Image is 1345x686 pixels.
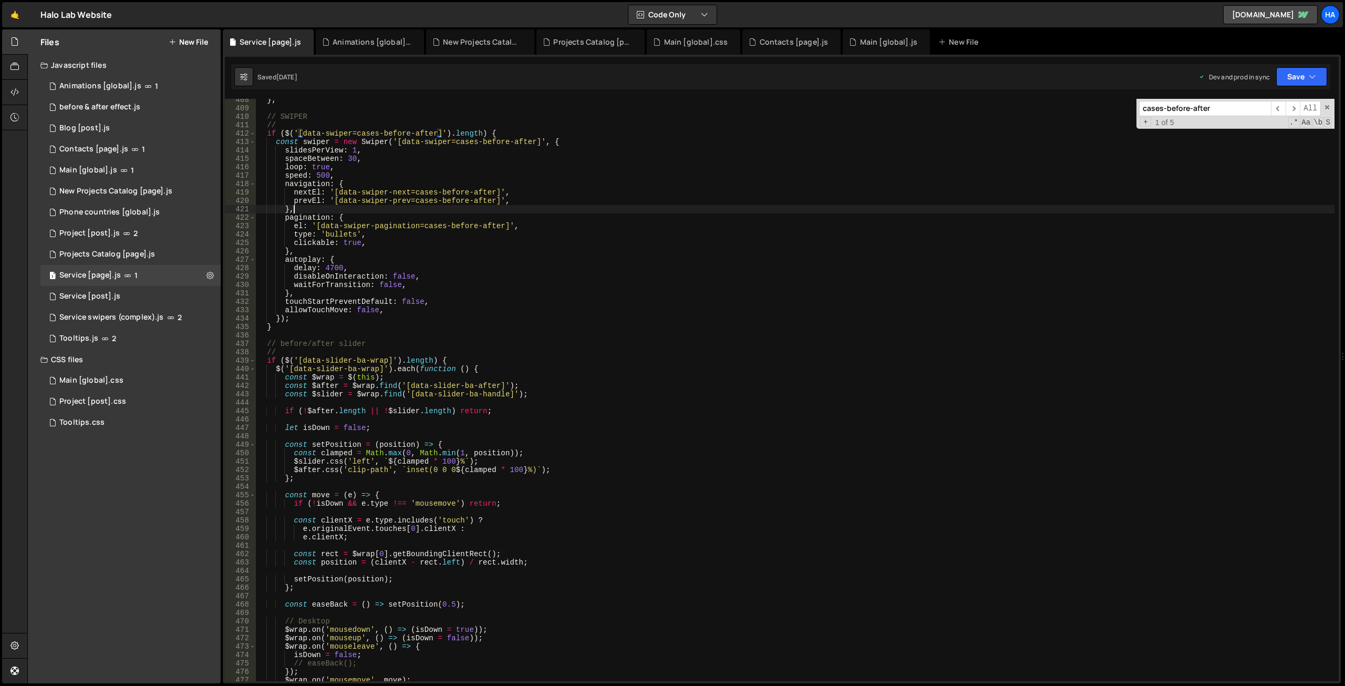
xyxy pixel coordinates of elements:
[225,155,256,163] div: 415
[225,281,256,289] div: 430
[225,222,256,230] div: 423
[225,668,256,676] div: 476
[443,37,522,47] div: New Projects Catalog [page].js
[40,160,221,181] div: 826/1521.js
[225,567,256,575] div: 464
[225,348,256,356] div: 438
[225,491,256,499] div: 455
[40,76,221,97] div: 826/2754.js
[225,424,256,432] div: 447
[225,626,256,634] div: 471
[112,334,116,343] span: 2
[225,239,256,247] div: 425
[59,229,120,238] div: Project [post].js
[225,432,256,441] div: 448
[40,8,112,21] div: Halo Lab Website
[225,659,256,668] div: 475
[59,145,128,154] div: Contacts [page].js
[59,334,98,343] div: Tooltips.js
[225,634,256,642] div: 472
[225,449,256,457] div: 450
[225,323,256,331] div: 435
[59,187,172,196] div: New Projects Catalog [page].js
[178,313,182,322] span: 2
[225,340,256,348] div: 437
[40,202,221,223] div: 826/24828.js
[1276,67,1327,86] button: Save
[225,390,256,398] div: 443
[225,104,256,112] div: 409
[760,37,829,47] div: Contacts [page].js
[1321,5,1340,24] a: Ha
[333,37,411,47] div: Animations [global].js
[225,264,256,272] div: 428
[225,617,256,626] div: 470
[225,96,256,104] div: 408
[225,298,256,306] div: 432
[59,376,123,385] div: Main [global].css
[28,349,221,370] div: CSS files
[225,121,256,129] div: 411
[225,356,256,365] div: 439
[40,223,221,244] div: 826/8916.js
[225,247,256,255] div: 426
[276,73,297,81] div: [DATE]
[59,313,163,322] div: Service swipers (complex).js
[225,146,256,155] div: 414
[225,558,256,567] div: 463
[40,181,221,202] div: 826/45771.js
[1312,117,1323,128] span: Whole Word Search
[225,272,256,281] div: 429
[1286,101,1300,116] span: ​
[225,525,256,533] div: 459
[225,483,256,491] div: 454
[225,592,256,600] div: 467
[225,583,256,592] div: 466
[225,415,256,424] div: 446
[59,81,141,91] div: Animations [global].js
[40,307,221,328] div: 826/8793.js
[225,508,256,516] div: 457
[225,129,256,138] div: 412
[40,265,221,286] div: 826/10500.js
[155,82,158,90] span: 1
[59,124,110,133] div: Blog [post].js
[59,418,105,427] div: Tooltips.css
[664,37,728,47] div: Main [global].css
[225,205,256,213] div: 421
[225,575,256,583] div: 465
[59,208,160,217] div: Phone countries [global].js
[1223,5,1318,24] a: [DOMAIN_NAME]
[225,407,256,415] div: 445
[40,328,221,349] div: 826/18329.js
[40,244,221,265] div: 826/10093.js
[225,314,256,323] div: 434
[225,474,256,483] div: 453
[240,37,301,47] div: Service [page].js
[1325,117,1331,128] span: Search In Selection
[40,97,221,118] div: 826/19389.js
[40,139,221,160] div: 826/1551.js
[142,145,145,153] span: 1
[225,541,256,550] div: 461
[40,118,221,139] div: 826/3363.js
[169,38,208,46] button: New File
[225,642,256,651] div: 473
[225,188,256,197] div: 419
[1300,101,1321,116] span: Alt-Enter
[59,292,120,301] div: Service [post].js
[40,286,221,307] div: 826/7934.js
[1198,73,1270,81] div: Dev and prod in sync
[225,331,256,340] div: 436
[225,138,256,146] div: 413
[225,441,256,449] div: 449
[553,37,632,47] div: Projects Catalog [page].js
[40,36,59,48] h2: Files
[225,365,256,373] div: 440
[40,391,221,412] div: 826/9226.css
[225,600,256,609] div: 468
[225,373,256,382] div: 441
[225,306,256,314] div: 433
[1271,101,1286,116] span: ​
